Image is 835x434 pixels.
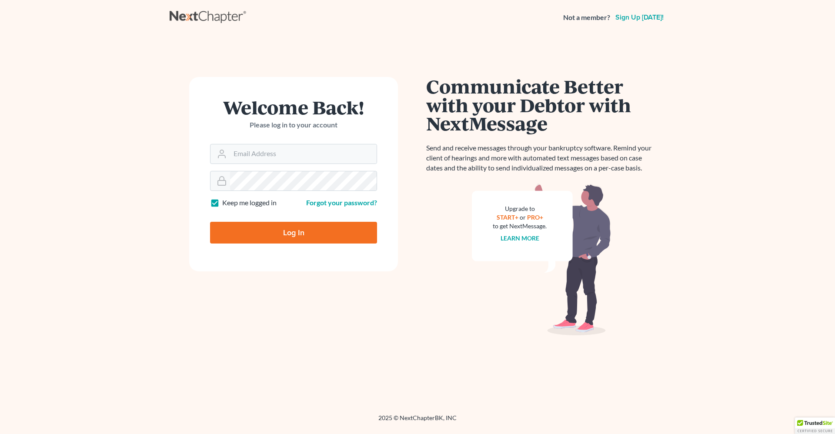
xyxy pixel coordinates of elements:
[527,214,543,221] a: PRO+
[426,77,657,133] h1: Communicate Better with your Debtor with NextMessage
[795,417,835,434] div: TrustedSite Certified
[222,198,277,208] label: Keep me logged in
[472,184,611,336] img: nextmessage_bg-59042aed3d76b12b5cd301f8e5b87938c9018125f34e5fa2b7a6b67550977c72.svg
[210,222,377,244] input: Log In
[614,14,665,21] a: Sign up [DATE]!
[306,198,377,207] a: Forgot your password?
[170,414,665,429] div: 2025 © NextChapterBK, INC
[497,214,518,221] a: START+
[563,13,610,23] strong: Not a member?
[426,143,657,173] p: Send and receive messages through your bankruptcy software. Remind your client of hearings and mo...
[501,234,539,242] a: Learn more
[230,144,377,164] input: Email Address
[210,98,377,117] h1: Welcome Back!
[210,120,377,130] p: Please log in to your account
[493,204,547,213] div: Upgrade to
[520,214,526,221] span: or
[493,222,547,230] div: to get NextMessage.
